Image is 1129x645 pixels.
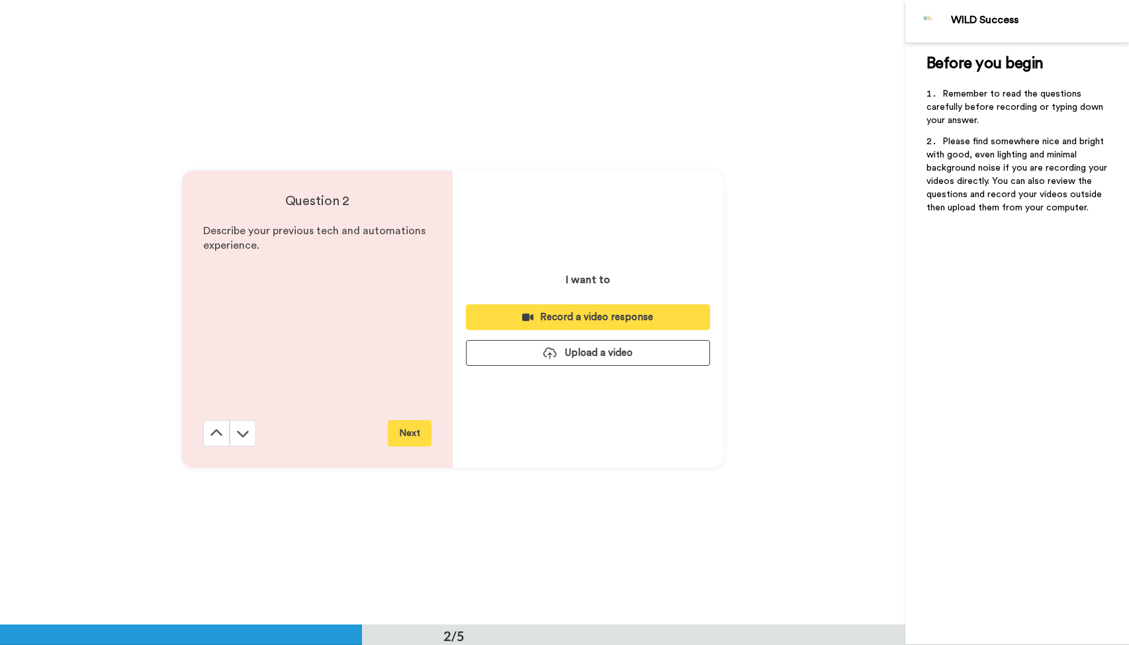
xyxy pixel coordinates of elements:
[422,626,486,645] div: 2/5
[926,56,1044,71] span: Before you begin
[466,340,710,366] button: Upload a video
[951,14,1128,26] div: WILD Success
[203,226,428,251] span: Describe your previous tech and automations experience.
[926,137,1110,212] span: Please find somewhere nice and bright with good, even lighting and minimal background noise if yo...
[476,310,700,324] div: Record a video response
[913,5,944,37] img: Profile Image
[466,304,710,330] button: Record a video response
[203,192,431,210] h4: Question 2
[926,89,1106,125] span: Remember to read the questions carefully before recording or typing down your answer.
[566,272,610,288] p: I want to
[388,420,431,447] button: Next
